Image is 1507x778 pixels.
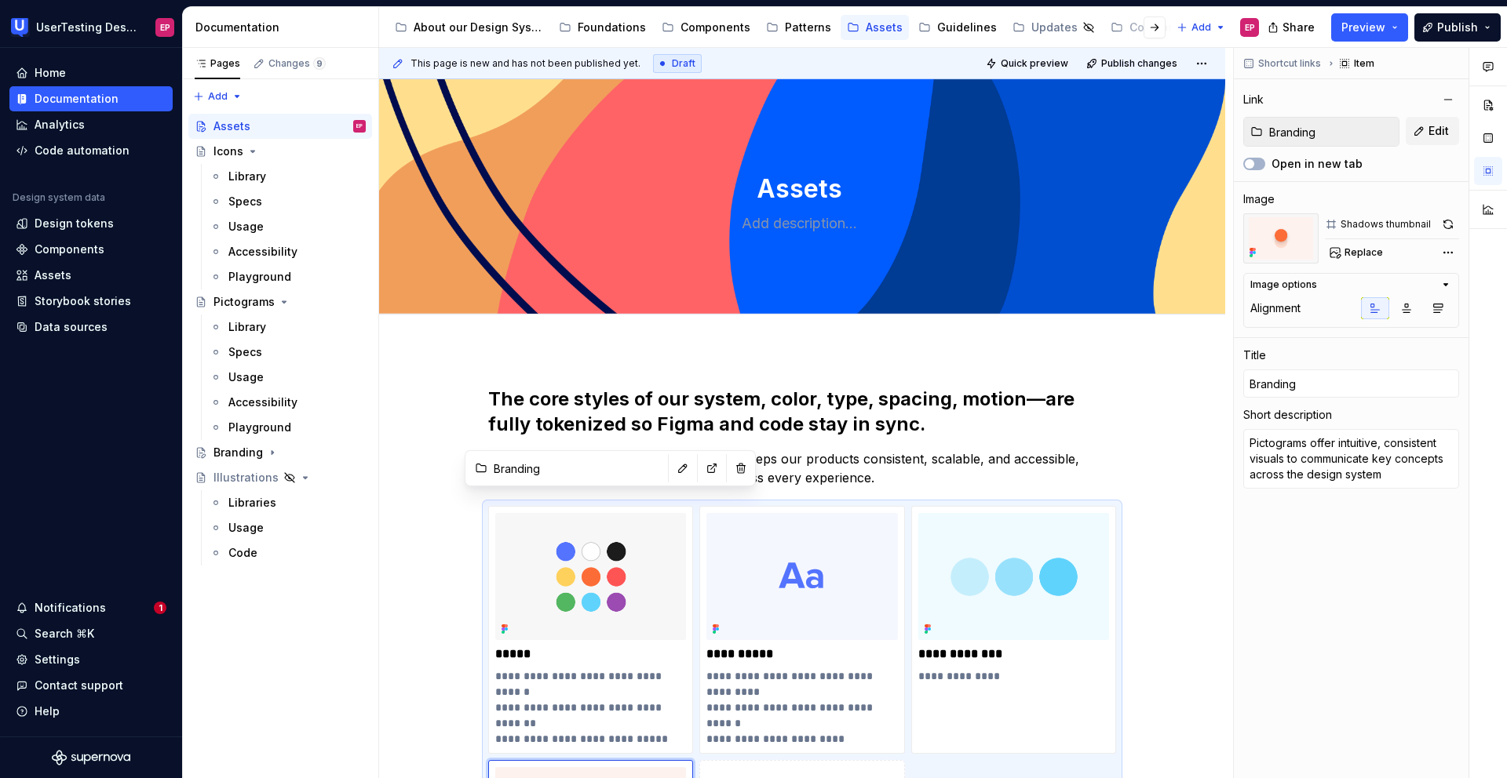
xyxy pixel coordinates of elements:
div: Settings [35,652,80,667]
div: Components [35,242,104,257]
div: UserTesting Design System [36,20,137,35]
a: Usage [203,214,372,239]
a: Documentation [9,86,173,111]
div: EP [356,118,363,134]
a: Updates [1006,15,1101,40]
a: Components [9,237,173,262]
a: Patterns [760,15,837,40]
div: Assets [35,267,71,283]
img: 0c4c94b1-a2dc-4619-b35a-7075f90d8fd3.png [495,513,686,640]
img: 2979a172-807f-4e51-83b9-d02790ff1cc8.png [1243,213,1319,264]
img: 8add6a52-37b7-4d10-963e-058533a1a302.png [706,513,897,640]
div: Code automation [35,143,130,158]
a: Guidelines [912,15,1003,40]
div: Assets [213,118,250,134]
div: Documentation [35,91,119,107]
span: This page is new and has not been published yet. [411,57,640,70]
div: Code [228,545,257,561]
div: Alignment [1250,300,1301,316]
div: Design tokens [35,216,114,231]
a: Playground [203,264,372,289]
button: Add [188,85,247,107]
span: Share [1283,20,1315,35]
div: Image options [1250,278,1317,291]
span: Publish changes [1101,57,1177,70]
div: Patterns [785,20,831,35]
div: Library [228,169,266,184]
a: Illustrations [188,465,372,490]
button: Share [1260,13,1325,42]
div: Specs [228,344,262,360]
div: Library [228,319,266,335]
div: Analytics [35,117,85,133]
a: Specs [203,340,372,365]
a: Pictograms [188,289,372,314]
a: Icons [188,139,372,164]
button: Add [1172,16,1231,38]
img: cb2fe7b1-db51-494b-9118-547c98745d16.png [918,513,1109,640]
div: Usage [228,219,264,234]
div: Notifications [35,600,106,616]
button: Notifications1 [9,595,173,620]
div: Short description [1243,407,1332,423]
div: Page tree [389,12,1169,43]
div: Link [1243,92,1264,107]
div: Foundations [578,20,646,35]
div: Storybook stories [35,293,131,309]
svg: Supernova Logo [52,750,130,765]
a: Data sources [9,314,173,340]
a: Branding [188,440,372,465]
div: Icons [213,144,243,159]
div: EP [160,21,170,34]
a: Accessibility [203,239,372,264]
button: Publish changes [1082,53,1184,75]
div: Illustrations [213,470,279,485]
button: Preview [1331,13,1408,42]
div: About our Design System [414,20,543,35]
textarea: Assets [502,170,1096,208]
a: AssetsEP [188,114,372,139]
a: Settings [9,647,173,672]
a: Foundations [553,15,652,40]
a: Code automation [9,138,173,163]
div: Branding [213,445,263,460]
input: Add title [1243,369,1459,398]
div: EP [1245,21,1255,34]
img: 41adf70f-fc1c-4662-8e2d-d2ab9c673b1b.png [11,18,30,37]
button: Replace [1325,242,1390,264]
span: Add [208,90,228,103]
div: Home [35,65,66,81]
button: Help [9,699,173,724]
span: 1 [154,602,166,614]
a: Code [203,540,372,565]
div: Specs [228,194,262,209]
span: Draft [672,57,695,70]
span: Edit [1429,123,1449,139]
p: They provide a single source of truth that keeps our products consistent, scalable, and accessibl... [488,449,1116,487]
a: Assets [9,263,173,288]
div: Accessibility [228,394,297,410]
button: Search ⌘K [9,621,173,646]
a: Accessibility [203,390,372,415]
div: Shadows thumbnail [1341,218,1431,231]
a: Library [203,164,372,189]
div: Pictograms [213,294,275,310]
span: Replace [1345,246,1383,259]
div: Libraries [228,495,276,511]
a: Usage [203,515,372,540]
h2: The core styles of our system, color, type, spacing, motion—are fully tokenized so Figma and code... [488,387,1116,437]
span: 9 [313,57,326,70]
div: Pages [195,57,240,70]
div: Search ⌘K [35,626,94,642]
a: Usage [203,365,372,390]
a: Analytics [9,112,173,137]
button: UserTesting Design SystemEP [3,10,179,44]
a: Specs [203,189,372,214]
div: Updates [1031,20,1078,35]
span: Publish [1437,20,1478,35]
div: Data sources [35,319,108,335]
a: Components [655,15,757,40]
button: Publish [1414,13,1501,42]
span: Add [1191,21,1211,34]
span: Shortcut links [1258,57,1321,70]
